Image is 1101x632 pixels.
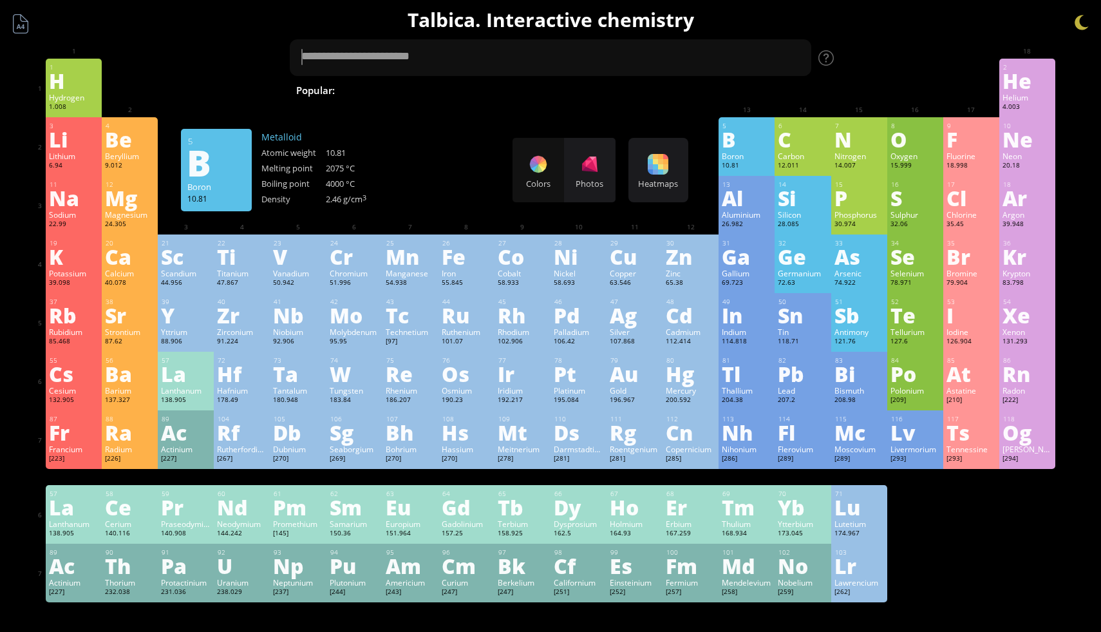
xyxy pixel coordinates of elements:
div: Ruthenium [442,327,491,337]
div: Ar [1002,187,1052,208]
div: Nb [273,305,323,325]
div: 43 [386,298,435,306]
div: 69.723 [722,278,771,289]
div: Silicon [778,209,827,220]
div: Bismuth [834,385,884,396]
div: Mg [105,187,155,208]
div: 6 [778,122,827,130]
div: 4 [106,122,155,130]
div: 22.99 [49,220,99,230]
div: 192.217 [498,396,547,406]
div: Atomic weight [261,147,326,158]
div: 36 [1003,239,1052,247]
div: 127.6 [890,337,940,347]
div: Y [161,305,211,325]
div: 42 [330,298,379,306]
div: Niobium [273,327,323,337]
div: Polonium [890,385,940,396]
div: Beryllium [105,151,155,161]
div: Aluminium [722,209,771,220]
div: 39.948 [1002,220,1052,230]
div: Copper [610,268,659,278]
div: Tin [778,327,827,337]
div: 92.906 [273,337,323,347]
div: 178.49 [217,396,267,406]
div: 25 [386,239,435,247]
div: 21 [162,239,211,247]
div: 30.974 [834,220,884,230]
div: Ba [105,363,155,384]
div: Carbon [778,151,827,161]
div: 32.06 [890,220,940,230]
div: 84 [891,356,940,365]
div: Nitrogen [834,151,884,161]
div: 78.971 [890,278,940,289]
div: Vanadium [273,268,323,278]
div: He [1002,70,1052,91]
sup: 3 [362,193,366,202]
div: Iridium [498,385,547,396]
div: Selenium [890,268,940,278]
div: 7 [835,122,884,130]
div: P [834,187,884,208]
h1: Talbica. Interactive chemistry [35,6,1066,33]
div: 15.999 [890,161,940,171]
div: Os [442,363,491,384]
div: 91.224 [217,337,267,347]
div: 75 [386,356,435,365]
div: H [49,70,99,91]
div: 58.693 [554,278,603,289]
div: 17 [947,180,996,189]
div: 13 [722,180,771,189]
div: 1 [50,63,99,72]
div: Li [49,129,99,149]
div: 24.305 [105,220,155,230]
div: 79 [610,356,659,365]
div: At [946,363,996,384]
div: Bromine [946,268,996,278]
div: Cesium [49,385,99,396]
div: Ca [105,246,155,267]
div: 112.414 [666,337,715,347]
div: Gallium [722,268,771,278]
div: Nickel [554,268,603,278]
div: Heatmaps [632,178,685,189]
div: Ru [442,305,491,325]
div: 10.81 [722,161,771,171]
div: Thallium [722,385,771,396]
div: 88.906 [161,337,211,347]
div: Rn [1002,363,1052,384]
div: 74.922 [834,278,884,289]
div: 102.906 [498,337,547,347]
div: 30 [666,239,715,247]
div: Hf [217,363,267,384]
div: F [946,129,996,149]
div: Lanthanum [161,385,211,396]
div: 10 [1003,122,1052,130]
div: Ti [217,246,267,267]
div: 38 [106,298,155,306]
div: 28.085 [778,220,827,230]
div: 10.81 [326,147,390,158]
div: 121.76 [834,337,884,347]
div: 82 [778,356,827,365]
div: Krypton [1002,268,1052,278]
div: 186.207 [386,396,435,406]
div: 53 [947,298,996,306]
div: Lithium [49,151,99,161]
div: 87.62 [105,337,155,347]
div: Iron [442,268,491,278]
div: 137.327 [105,396,155,406]
div: 26.982 [722,220,771,230]
div: Si [778,187,827,208]
div: 44 [442,298,491,306]
div: 34 [891,239,940,247]
div: 33 [835,239,884,247]
div: 47 [610,298,659,306]
div: 63.546 [610,278,659,289]
div: Silver [610,327,659,337]
div: 65.38 [666,278,715,289]
div: Ir [498,363,547,384]
div: Gold [610,385,659,396]
div: Germanium [778,268,827,278]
